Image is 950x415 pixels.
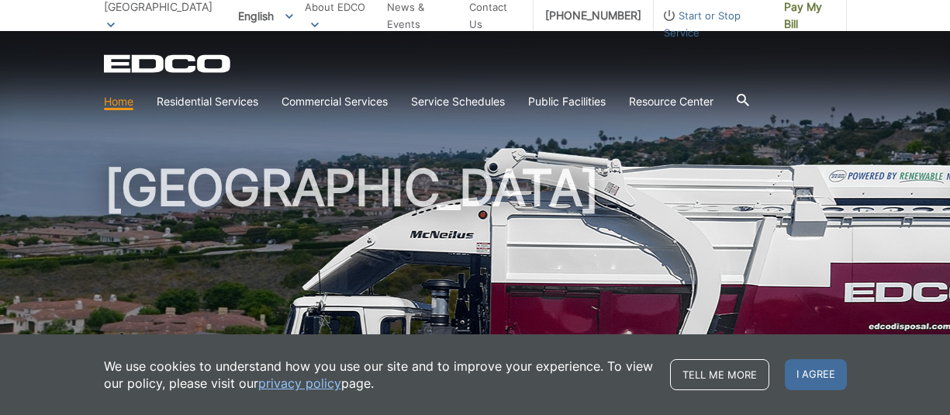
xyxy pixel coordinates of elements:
[226,3,305,29] span: English
[282,93,388,110] a: Commercial Services
[104,54,233,73] a: EDCD logo. Return to the homepage.
[104,358,655,392] p: We use cookies to understand how you use our site and to improve your experience. To view our pol...
[411,93,505,110] a: Service Schedules
[258,375,341,392] a: privacy policy
[670,359,769,390] a: Tell me more
[785,359,847,390] span: I agree
[104,93,133,110] a: Home
[528,93,606,110] a: Public Facilities
[157,93,258,110] a: Residential Services
[629,93,713,110] a: Resource Center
